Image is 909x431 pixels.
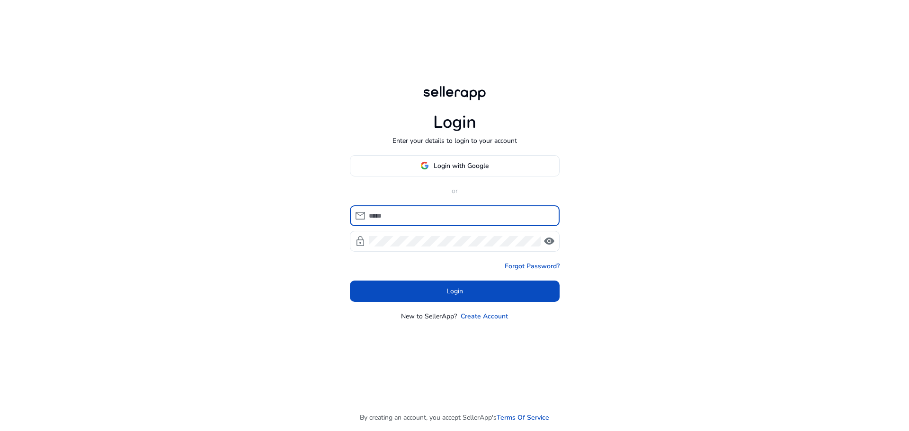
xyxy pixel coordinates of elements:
h1: Login [433,112,476,132]
span: visibility [544,236,555,247]
img: google-logo.svg [420,161,429,170]
span: Login [446,286,463,296]
button: Login with Google [350,155,560,176]
p: or [350,186,560,196]
a: Forgot Password? [505,261,560,271]
p: New to SellerApp? [401,311,457,321]
a: Create Account [461,311,508,321]
p: Enter your details to login to your account [392,136,517,146]
button: Login [350,281,560,302]
span: mail [355,210,366,221]
span: Login with Google [434,161,489,171]
a: Terms Of Service [497,413,549,422]
span: lock [355,236,366,247]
